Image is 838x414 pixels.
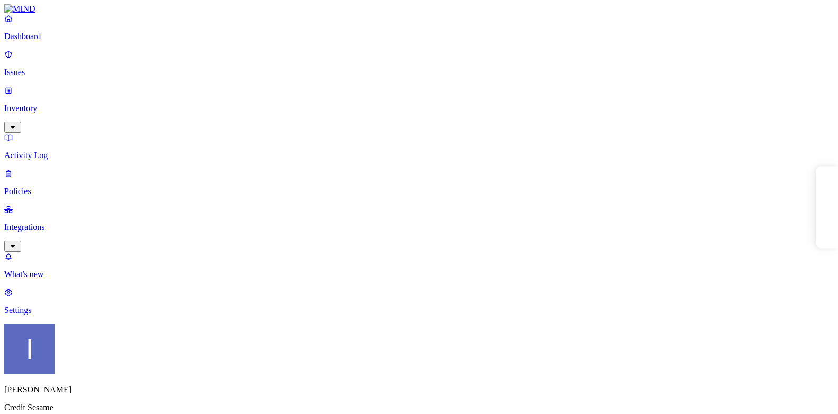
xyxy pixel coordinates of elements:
[4,68,834,77] p: Issues
[4,306,834,315] p: Settings
[4,187,834,196] p: Policies
[4,151,834,160] p: Activity Log
[4,288,834,315] a: Settings
[4,32,834,41] p: Dashboard
[4,252,834,279] a: What's new
[4,223,834,232] p: Integrations
[4,14,834,41] a: Dashboard
[4,86,834,131] a: Inventory
[4,270,834,279] p: What's new
[816,166,838,248] iframe: Marker.io feedback button
[4,50,834,77] a: Issues
[4,4,35,14] img: MIND
[4,104,834,113] p: Inventory
[4,169,834,196] a: Policies
[4,205,834,250] a: Integrations
[4,133,834,160] a: Activity Log
[4,4,834,14] a: MIND
[4,385,834,394] p: [PERSON_NAME]
[4,403,834,412] p: Credit Sesame
[4,324,55,374] img: Itai Schwartz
